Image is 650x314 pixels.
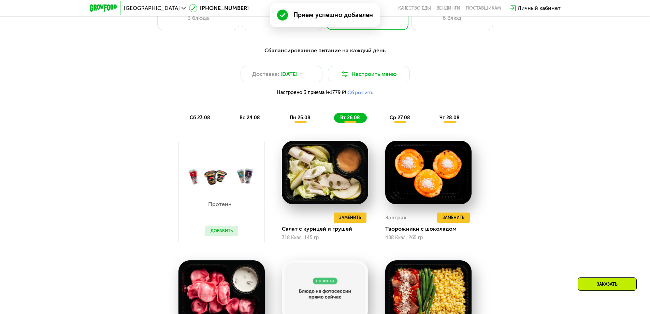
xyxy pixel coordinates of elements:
[293,11,373,19] div: Прием успешно добавлен
[277,90,346,95] span: Настроено 3 приема (+1779 ₽)
[578,277,637,291] div: Заказать
[385,226,477,232] div: Творожники с шоколадом
[518,4,561,12] div: Личный кабинет
[249,14,317,22] div: 3 блюда
[418,14,486,22] div: 6 блюд
[466,5,501,11] div: поставщикам
[340,115,360,121] span: вт 26.08
[390,115,410,121] span: ср 27.08
[280,70,298,78] span: [DATE]
[328,66,410,82] button: Настроить меню
[205,202,235,207] p: Протеин
[123,46,527,55] div: Сбалансированное питание на каждый день
[339,214,361,221] span: Заменить
[190,115,210,121] span: сб 23.08
[385,235,472,241] div: 488 Ккал, 265 гр
[334,213,366,223] button: Заменить
[189,4,249,12] a: [PHONE_NUMBER]
[282,226,374,232] div: Салат с курицей и грушей
[437,213,470,223] button: Заменить
[385,213,407,223] div: Завтрак
[164,14,232,22] div: 3 блюда
[252,70,279,78] span: Доставка:
[290,115,310,121] span: пн 25.08
[439,115,460,121] span: чт 28.08
[240,115,260,121] span: вс 24.08
[282,235,368,241] div: 318 Ккал, 145 гр
[398,5,431,11] a: Качество еды
[277,10,288,21] img: Success
[347,89,373,96] button: Сбросить
[443,214,464,221] span: Заменить
[436,5,460,11] a: Вендинги
[124,5,180,11] span: [GEOGRAPHIC_DATA]
[205,226,238,236] button: Добавить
